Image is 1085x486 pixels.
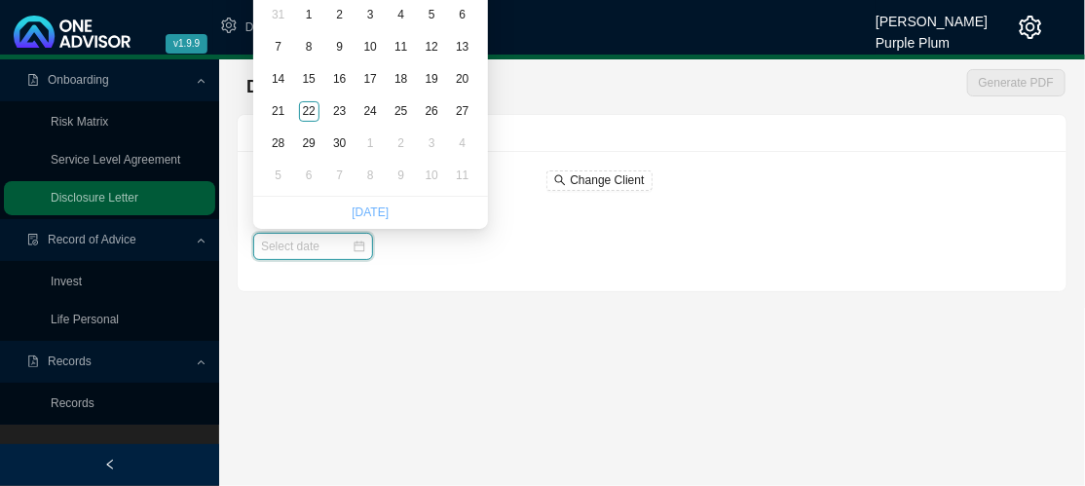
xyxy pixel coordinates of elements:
[299,69,319,90] div: 15
[386,95,417,128] td: 2025-09-25
[355,160,387,192] td: 2025-10-08
[329,133,350,154] div: 30
[245,20,292,34] span: Directory
[417,31,448,63] td: 2025-09-12
[391,37,411,57] div: 11
[447,95,478,128] td: 2025-09-27
[294,31,325,63] td: 2025-09-08
[299,101,319,122] div: 22
[417,160,448,192] td: 2025-10-10
[51,396,94,410] a: Records
[422,5,442,25] div: 5
[299,37,319,57] div: 8
[452,133,472,154] div: 4
[48,233,136,246] span: Record of Advice
[422,69,442,90] div: 19
[294,95,325,128] td: 2025-09-22
[263,31,294,63] td: 2025-09-07
[447,128,478,160] td: 2025-10-04
[452,101,472,122] div: 27
[360,5,381,25] div: 3
[221,18,237,33] span: setting
[329,166,350,186] div: 7
[329,69,350,90] div: 16
[355,95,387,128] td: 2025-09-24
[27,355,39,367] span: file-pdf
[355,31,387,63] td: 2025-09-10
[268,166,288,186] div: 5
[324,128,355,160] td: 2025-09-30
[876,26,988,48] div: Purple Plum
[422,166,442,186] div: 10
[14,16,131,48] img: 2df55531c6924b55f21c4cf5d4484680-logo-light.svg
[391,69,411,90] div: 18
[299,133,319,154] div: 29
[329,5,350,25] div: 2
[570,170,644,190] span: Change Client
[452,5,472,25] div: 6
[268,133,288,154] div: 28
[876,5,988,26] div: [PERSON_NAME]
[324,95,355,128] td: 2025-09-23
[422,37,442,57] div: 12
[452,37,472,57] div: 13
[391,101,411,122] div: 25
[299,5,319,25] div: 1
[324,63,355,95] td: 2025-09-16
[360,37,381,57] div: 10
[253,122,1051,144] div: Details
[422,101,442,122] div: 26
[268,37,288,57] div: 7
[261,237,352,256] input: Date
[268,5,288,25] div: 31
[246,77,390,96] span: Disclosure Letter
[554,174,566,186] span: search
[324,160,355,192] td: 2025-10-07
[51,275,82,288] a: Invest
[263,128,294,160] td: 2025-09-28
[329,101,350,122] div: 23
[391,166,411,186] div: 9
[352,206,389,219] a: [DATE]
[417,128,448,160] td: 2025-10-03
[447,160,478,192] td: 2025-10-11
[299,166,319,186] div: 6
[268,101,288,122] div: 21
[391,133,411,154] div: 2
[355,128,387,160] td: 2025-10-01
[263,160,294,192] td: 2025-10-05
[447,63,478,95] td: 2025-09-20
[360,101,381,122] div: 24
[546,170,652,191] button: Change Client
[452,166,472,186] div: 11
[360,166,381,186] div: 8
[1019,16,1042,39] span: setting
[391,5,411,25] div: 4
[386,63,417,95] td: 2025-09-18
[417,63,448,95] td: 2025-09-19
[27,234,39,245] span: file-done
[447,31,478,63] td: 2025-09-13
[51,115,108,129] a: Risk Matrix
[294,128,325,160] td: 2025-09-29
[51,153,180,167] a: Service Level Agreement
[51,313,119,326] a: Life Personal
[48,73,109,87] span: Onboarding
[294,160,325,192] td: 2025-10-06
[360,133,381,154] div: 1
[386,128,417,160] td: 2025-10-02
[268,69,288,90] div: 14
[294,63,325,95] td: 2025-09-15
[386,31,417,63] td: 2025-09-11
[263,63,294,95] td: 2025-09-14
[360,69,381,90] div: 17
[422,133,442,154] div: 3
[48,355,92,368] span: Records
[355,63,387,95] td: 2025-09-17
[417,95,448,128] td: 2025-09-26
[324,31,355,63] td: 2025-09-09
[452,69,472,90] div: 20
[263,95,294,128] td: 2025-09-21
[104,459,116,470] span: left
[166,34,207,54] span: v1.9.9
